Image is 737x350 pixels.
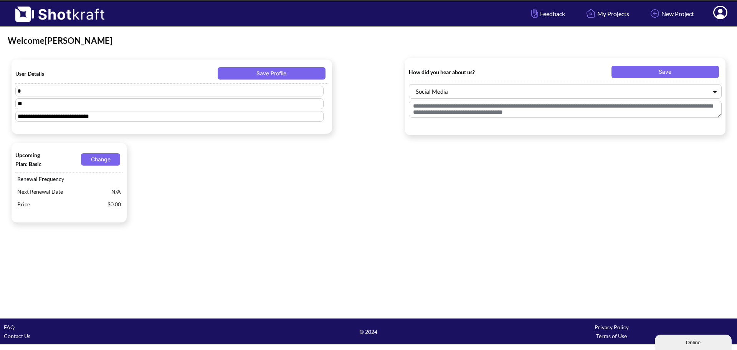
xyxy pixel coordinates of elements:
[8,35,729,46] div: Welcome [PERSON_NAME]
[584,7,597,20] img: Home Icon
[81,153,120,166] button: Change
[529,9,565,18] span: Feedback
[218,67,325,80] button: Save Profile
[409,68,509,76] span: How did you hear about us?
[611,66,719,78] button: Save
[15,198,106,211] span: Price
[15,185,109,198] span: Next Renewal Date
[578,3,635,24] a: My Projects
[4,324,15,330] a: FAQ
[15,69,115,78] span: User Details
[648,7,661,20] img: Add Icon
[247,327,490,336] span: © 2024
[490,332,733,340] div: Terms of Use
[529,7,540,20] img: Hand Icon
[15,173,119,185] span: Renewal Frequency
[15,151,47,168] span: Upcoming Plan: Basic
[655,333,733,350] iframe: chat widget
[643,3,700,24] a: New Project
[490,323,733,332] div: Privacy Policy
[106,198,123,211] span: $0.00
[109,185,123,198] span: N/A
[4,333,30,339] a: Contact Us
